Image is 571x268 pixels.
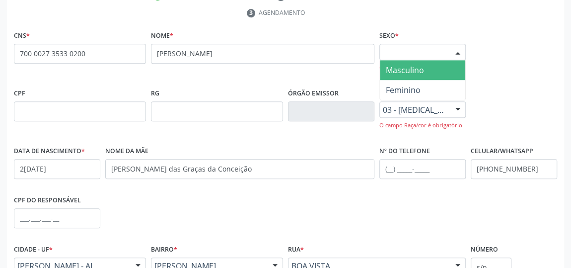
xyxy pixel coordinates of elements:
label: Celular/WhatsApp [471,144,533,159]
input: (__) _____-_____ [471,159,557,179]
input: (__) _____-_____ [379,159,466,179]
label: Nome [151,28,173,44]
label: Órgão emissor [288,86,339,101]
input: __/__/____ [14,159,100,179]
label: CPF do responsável [14,193,81,208]
label: Sexo [379,28,399,44]
label: Data de nascimento [14,144,85,159]
label: CNS [14,28,30,44]
label: CPF [14,86,25,101]
label: RG [151,86,159,101]
span: 03 - [MEDICAL_DATA] [383,105,445,115]
label: Nº do Telefone [379,144,430,159]
span: Feminino [386,85,421,95]
label: Número [471,242,498,258]
span: none [98,46,142,57]
label: Bairro [151,242,177,258]
span: Masculino [386,65,424,76]
label: Nome da mãe [105,144,148,159]
label: Rua [288,242,304,258]
div: O campo Raça/cor é obrigatório [379,121,466,130]
input: ___.___.___-__ [14,208,100,228]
